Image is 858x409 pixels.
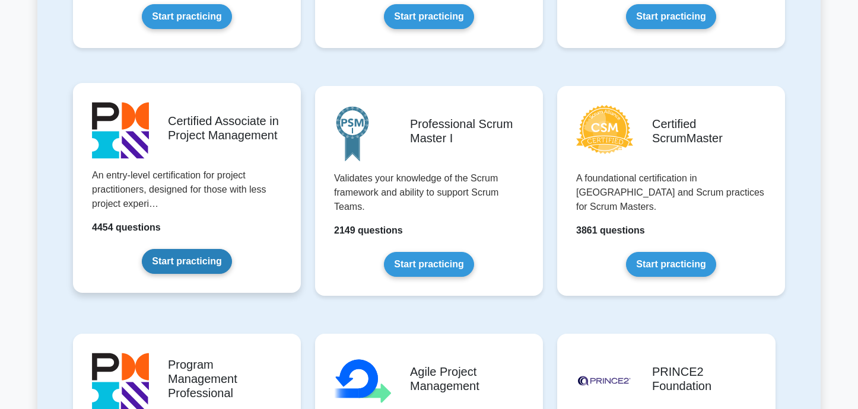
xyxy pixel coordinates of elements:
[384,252,474,277] a: Start practicing
[142,249,231,274] a: Start practicing
[626,4,716,29] a: Start practicing
[626,252,716,277] a: Start practicing
[142,4,231,29] a: Start practicing
[384,4,474,29] a: Start practicing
